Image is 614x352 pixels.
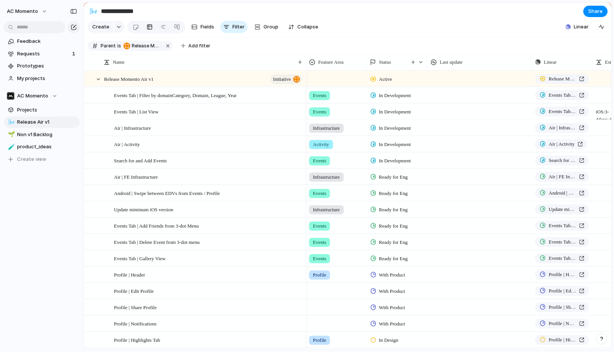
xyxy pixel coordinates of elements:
span: Add filter [188,42,210,49]
span: Android | Swipe between EDVs from Events / Profile [549,189,576,197]
div: 🌬️ [8,118,13,127]
span: Ready for Eng [379,206,408,214]
span: Profile | Edit Profile [549,287,576,295]
button: Collapse [285,21,321,33]
span: Infrastructure [313,206,340,214]
span: In Development [379,92,411,99]
span: Events [313,239,326,246]
span: Profile | Share Profile [549,303,576,311]
span: Profile | Notifications [114,319,156,328]
a: Projects [4,104,80,116]
span: Ready for Eng [379,255,408,262]
button: Release Momento Air v1 [122,42,163,50]
span: Activity [313,141,329,148]
button: 🌬️ [7,118,14,126]
span: Create view [17,156,46,163]
span: Last update [440,58,462,66]
span: With Product [379,304,405,311]
button: Share [583,6,608,17]
span: Events [313,255,326,262]
span: Search for and Add Events [549,157,576,164]
span: Ready for Eng [379,190,408,197]
a: 🌬️Release Air v1 [4,116,80,128]
button: Group [251,21,282,33]
span: Events Tab | Gallery View [549,255,576,262]
a: 🧪product_ideas [4,141,80,152]
span: Filter [232,23,245,31]
button: AC Momento [4,90,80,102]
span: Profile | Share Profile [114,303,157,311]
a: Prototypes [4,60,80,72]
span: Profile | Notifications [549,320,576,327]
span: Events Tab | Filter by domainCategory, Domain, League, Year [549,91,576,99]
span: Release Momento Air v1 [549,75,576,83]
span: Linear [574,23,589,31]
span: Profile | Header [114,270,145,279]
span: Share [588,8,603,15]
span: Air | Infrastructure [114,123,151,132]
span: In Development [379,141,411,148]
span: Android | Swipe between EDVs from Events / Profile [114,189,220,197]
span: Events Tab | List View [549,108,576,115]
span: In Development [379,157,411,165]
span: Profile | Header [549,271,576,278]
a: Requests1 [4,48,80,60]
span: With Product [379,320,405,328]
span: Collapse [297,23,318,31]
span: Events Tab | Filter by domainCategory, Domain, League, Year [114,91,237,99]
span: Ready for Eng [379,239,408,246]
a: Update minimum iOS version [535,204,589,214]
a: Profile | Header [535,270,589,280]
a: Events Tab | Add Friends from 3-dot Menu [535,221,589,231]
div: 🌬️ [89,6,98,16]
a: Air | Activity [535,139,587,149]
span: Release Air v1 [17,118,77,126]
a: Air | FE Infrastructure [535,172,589,182]
button: Fields [188,21,217,33]
span: Air | Activity [549,140,575,148]
a: Feedback [4,36,80,47]
span: In Design [379,336,398,344]
span: With Product [379,271,405,279]
button: 🌬️ [87,5,99,17]
span: Events Tab | Delete Event from 3-dot menu [549,238,576,246]
button: Filter [220,21,248,33]
span: Release Momento Air v1 [104,74,153,83]
span: product_ideas [17,143,77,151]
span: Linear [544,58,557,66]
span: Profile | Edit Profile [114,286,154,295]
span: 1 [72,50,77,58]
span: Group [264,23,278,31]
span: Events [313,190,326,197]
span: Profile [313,336,326,344]
span: Ready for Eng [379,173,408,181]
span: Ready for Eng [379,222,408,230]
span: Events [313,157,326,165]
button: Linear [562,21,592,33]
span: Profile | Highlights Tab [114,335,160,344]
span: Infrastructure [313,124,340,132]
span: Name [113,58,125,66]
span: Update minimum iOS version [114,205,173,214]
span: AC Momento [17,92,48,100]
a: Profile | Notifications [535,319,589,328]
span: Active [379,75,392,83]
a: 🌱Non v1 Backlog [4,129,80,140]
span: Air | Activity [114,140,140,148]
a: Release Momento Air v1 [535,74,589,84]
div: 🌱 [8,130,13,139]
span: Requests [17,50,70,58]
span: My projects [17,75,77,82]
button: Create [88,21,113,33]
span: initiative [273,74,291,85]
span: Events [313,108,326,116]
span: Infrastructure [313,173,340,181]
span: Events Tab | Add Friends from 3-dot Menu [549,222,576,229]
button: 🧪 [7,143,14,151]
a: Events Tab | Gallery View [535,253,589,263]
button: Add filter [177,41,215,51]
span: Update minimum iOS version [549,206,576,213]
